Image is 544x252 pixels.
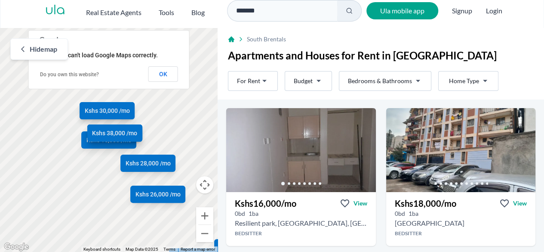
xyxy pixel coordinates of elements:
a: Terms (opens in new tab) [163,247,175,252]
a: Kshs 26,000 /mo [130,186,185,203]
h5: 1 bathrooms [249,209,258,218]
h5: 0 bedrooms [235,209,245,218]
span: Hide map [30,44,57,54]
a: Report a map error [181,247,215,252]
h2: Bedsitter for rent in South B - Kshs 18,000/mo -Nerkwo Restaurant, Plainsview Rd, Nairobi, Kenya,... [395,218,464,228]
h4: Bedsitter [226,230,376,237]
img: Bedsitter for rent - Kshs 16,000/mo - in South B at Resilient Park, Mwembere, Nairobi, Kenya, Nai... [226,108,376,192]
button: Home Type [438,71,498,91]
a: ula [45,3,65,19]
a: Kshs 30,000 /mo [80,103,135,120]
a: Kshs 38,000 /mo [87,124,142,142]
span: Kshs 38,000 /mo [92,129,137,137]
h5: 0 bedrooms [395,209,405,218]
span: Bedrooms & Bathrooms [348,77,412,85]
h1: Apartments and Houses for Rent in [GEOGRAPHIC_DATA] [228,49,534,62]
a: Kshs 28,000 /mo [120,155,175,172]
span: Budget [294,77,313,85]
a: Kshs 16,000 /mo [81,131,136,149]
span: Signup [452,2,472,19]
span: Kshs 26,000 /mo [135,190,181,199]
button: Budget [285,71,332,91]
button: OK [148,66,178,82]
button: Login [486,6,502,16]
button: Real Estate Agents [86,4,141,18]
a: Ula mobile app [366,2,438,19]
button: Bedrooms & Bathrooms [339,71,431,91]
h5: 1 bathrooms [409,209,418,218]
a: Blog [191,4,205,18]
button: Map camera controls [196,176,213,193]
img: Bedsitter for rent - Kshs 18,000/mo - in South B near Nerkwo Restaurant, Plainsview Rd, Nairobi, ... [386,108,536,192]
span: View [353,199,367,208]
a: Do you own this website? [40,72,99,78]
button: Zoom in [196,207,213,224]
button: Zoom out [196,225,213,242]
button: For Rent [228,71,278,91]
h2: Tools [159,7,174,18]
span: Kshs 16,000 /mo [86,136,132,144]
h2: Bedsitter for rent in South B - Kshs 16,000/mo -Resilient Park, Mwembere, Nairobi, Kenya, Nairobi... [235,218,367,228]
h3: Kshs 16,000 /mo [235,197,296,209]
a: Kshs18,000/moViewView property in detail0bd 1ba [GEOGRAPHIC_DATA]Bedsitter [386,192,536,246]
span: Map Data ©2025 [126,247,158,252]
h2: Real Estate Agents [86,7,141,18]
button: Tools [159,4,174,18]
span: Kshs 28,000 /mo [126,159,171,168]
a: Kshs16,000/moViewView property in detail0bd 1ba Resilient park, [GEOGRAPHIC_DATA], [GEOGRAPHIC_DA... [226,192,376,246]
span: Home Type [449,77,479,85]
span: View [513,199,527,208]
nav: Main [86,4,222,18]
span: South B rentals [247,35,286,44]
span: Kshs 30,000 /mo [85,107,130,115]
h4: Bedsitter [386,230,536,237]
span: This page can't load Google Maps correctly. [40,52,158,59]
h2: Blog [191,7,205,18]
h3: Kshs 18,000 /mo [395,197,456,209]
span: For Rent [237,77,260,85]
